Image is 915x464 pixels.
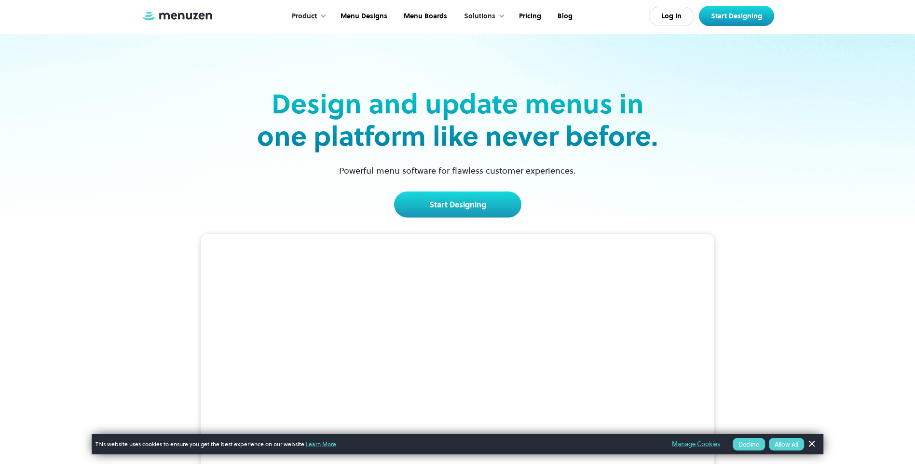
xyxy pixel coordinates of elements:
a: Start Designing [699,6,774,26]
a: Log In [649,7,694,26]
p: Powerful menu software for flawless customer experiences. [327,164,588,177]
a: Menu Designs [331,1,395,31]
div: Product [282,1,331,31]
button: Decline [733,438,765,450]
button: Allow All [769,438,804,450]
div: Solutions [454,1,510,31]
a: Start Designing [394,191,521,218]
div: Product [292,11,317,22]
a: Pricing [510,1,548,31]
div: Solutions [464,11,495,22]
a: Menu Boards [395,1,454,31]
span: This website uses cookies to ensure you get the best experience on our website. [96,440,659,449]
a: Dismiss Banner [804,437,819,451]
a: Blog [548,1,580,31]
a: Learn More [306,440,336,448]
h2: Design and update menus in one platform like never before. [254,88,661,152]
a: Manage Cookies [672,439,720,450]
